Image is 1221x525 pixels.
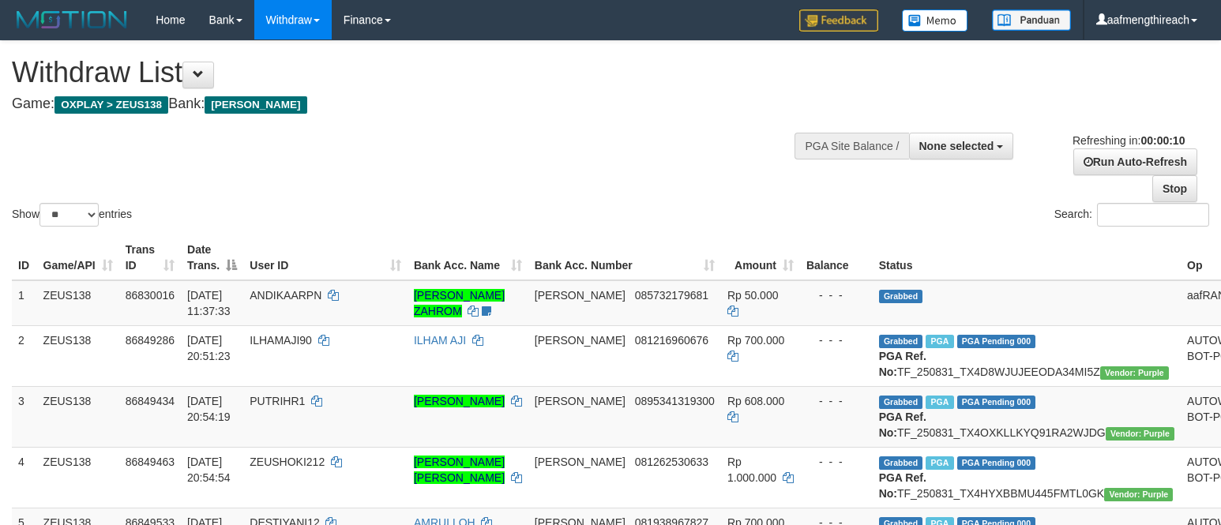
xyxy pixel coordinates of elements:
[873,235,1181,280] th: Status
[635,456,708,468] span: Copy 081262530633 to clipboard
[1054,203,1209,227] label: Search:
[806,332,866,348] div: - - -
[800,235,873,280] th: Balance
[12,203,132,227] label: Show entries
[12,386,37,447] td: 3
[873,325,1181,386] td: TF_250831_TX4D8WJUJEEODA34MI5Z
[1097,203,1209,227] input: Search:
[727,289,779,302] span: Rp 50.000
[12,57,798,88] h1: Withdraw List
[873,386,1181,447] td: TF_250831_TX4OXKLLKYQ91RA2WJDG
[635,289,708,302] span: Copy 085732179681 to clipboard
[1073,148,1197,175] a: Run Auto-Refresh
[635,395,715,407] span: Copy 0895341319300 to clipboard
[414,456,505,484] a: [PERSON_NAME] [PERSON_NAME]
[39,203,99,227] select: Showentries
[37,325,119,386] td: ZEUS138
[414,334,466,347] a: ILHAM AJI
[879,471,926,500] b: PGA Ref. No:
[12,447,37,508] td: 4
[126,334,175,347] span: 86849286
[250,456,325,468] span: ZEUSHOKI212
[879,411,926,439] b: PGA Ref. No:
[727,456,776,484] span: Rp 1.000.000
[37,386,119,447] td: ZEUS138
[535,334,626,347] span: [PERSON_NAME]
[957,335,1036,348] span: PGA Pending
[250,334,312,347] span: ILHAMAJI90
[187,395,231,423] span: [DATE] 20:54:19
[187,289,231,317] span: [DATE] 11:37:33
[528,235,721,280] th: Bank Acc. Number: activate to sort column ascending
[806,287,866,303] div: - - -
[1106,427,1174,441] span: Vendor URL: https://trx4.1velocity.biz
[909,133,1014,159] button: None selected
[806,454,866,470] div: - - -
[635,334,708,347] span: Copy 081216960676 to clipboard
[1100,366,1169,380] span: Vendor URL: https://trx4.1velocity.biz
[126,456,175,468] span: 86849463
[1104,488,1173,501] span: Vendor URL: https://trx4.1velocity.biz
[873,447,1181,508] td: TF_250831_TX4HYXBBMU445FMTL0GK
[795,133,908,159] div: PGA Site Balance /
[37,280,119,326] td: ZEUS138
[1073,134,1185,147] span: Refreshing in:
[119,235,181,280] th: Trans ID: activate to sort column ascending
[12,325,37,386] td: 2
[414,289,505,317] a: [PERSON_NAME] ZAHROM
[1152,175,1197,202] a: Stop
[187,456,231,484] span: [DATE] 20:54:54
[37,447,119,508] td: ZEUS138
[535,456,626,468] span: [PERSON_NAME]
[992,9,1071,31] img: panduan.png
[879,396,923,409] span: Grabbed
[12,235,37,280] th: ID
[54,96,168,114] span: OXPLAY > ZEUS138
[187,334,231,362] span: [DATE] 20:51:23
[535,395,626,407] span: [PERSON_NAME]
[250,395,305,407] span: PUTRIHR1
[243,235,408,280] th: User ID: activate to sort column ascending
[1140,134,1185,147] strong: 00:00:10
[902,9,968,32] img: Button%20Memo.svg
[12,8,132,32] img: MOTION_logo.png
[12,280,37,326] td: 1
[879,290,923,303] span: Grabbed
[37,235,119,280] th: Game/API: activate to sort column ascending
[126,395,175,407] span: 86849434
[250,289,321,302] span: ANDIKAARPN
[12,96,798,112] h4: Game: Bank:
[799,9,878,32] img: Feedback.jpg
[727,395,784,407] span: Rp 608.000
[957,456,1036,470] span: PGA Pending
[879,350,926,378] b: PGA Ref. No:
[535,289,626,302] span: [PERSON_NAME]
[408,235,528,280] th: Bank Acc. Name: activate to sort column ascending
[126,289,175,302] span: 86830016
[721,235,800,280] th: Amount: activate to sort column ascending
[879,335,923,348] span: Grabbed
[919,140,994,152] span: None selected
[727,334,784,347] span: Rp 700.000
[414,395,505,407] a: [PERSON_NAME]
[926,456,953,470] span: Marked by aafRornrotha
[926,335,953,348] span: Marked by aafRornrotha
[926,396,953,409] span: Marked by aafRornrotha
[957,396,1036,409] span: PGA Pending
[181,235,243,280] th: Date Trans.: activate to sort column descending
[205,96,306,114] span: [PERSON_NAME]
[879,456,923,470] span: Grabbed
[806,393,866,409] div: - - -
